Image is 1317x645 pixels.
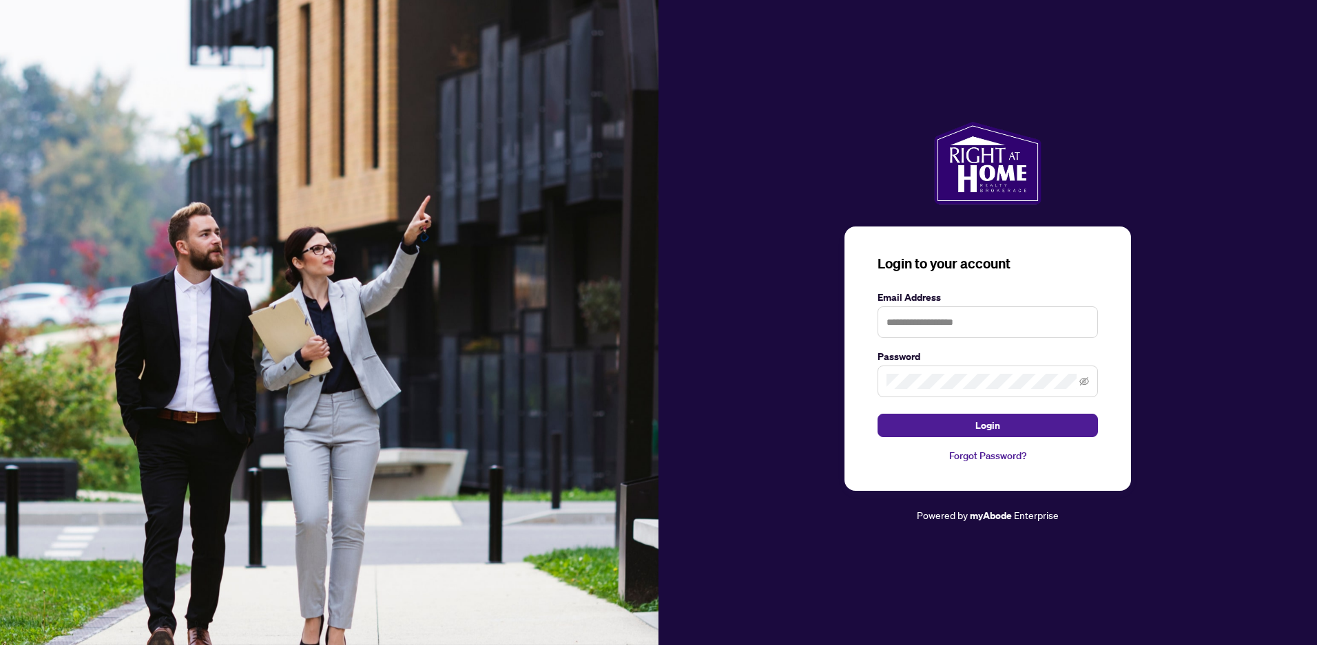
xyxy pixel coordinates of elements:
h3: Login to your account [878,254,1098,273]
label: Password [878,349,1098,364]
span: Powered by [917,509,968,521]
span: Enterprise [1014,509,1059,521]
img: ma-logo [934,122,1041,204]
a: Forgot Password? [878,448,1098,463]
a: myAbode [970,508,1012,523]
button: Login [878,414,1098,437]
span: Login [975,414,1000,436]
span: eye-invisible [1079,377,1089,386]
label: Email Address [878,290,1098,305]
